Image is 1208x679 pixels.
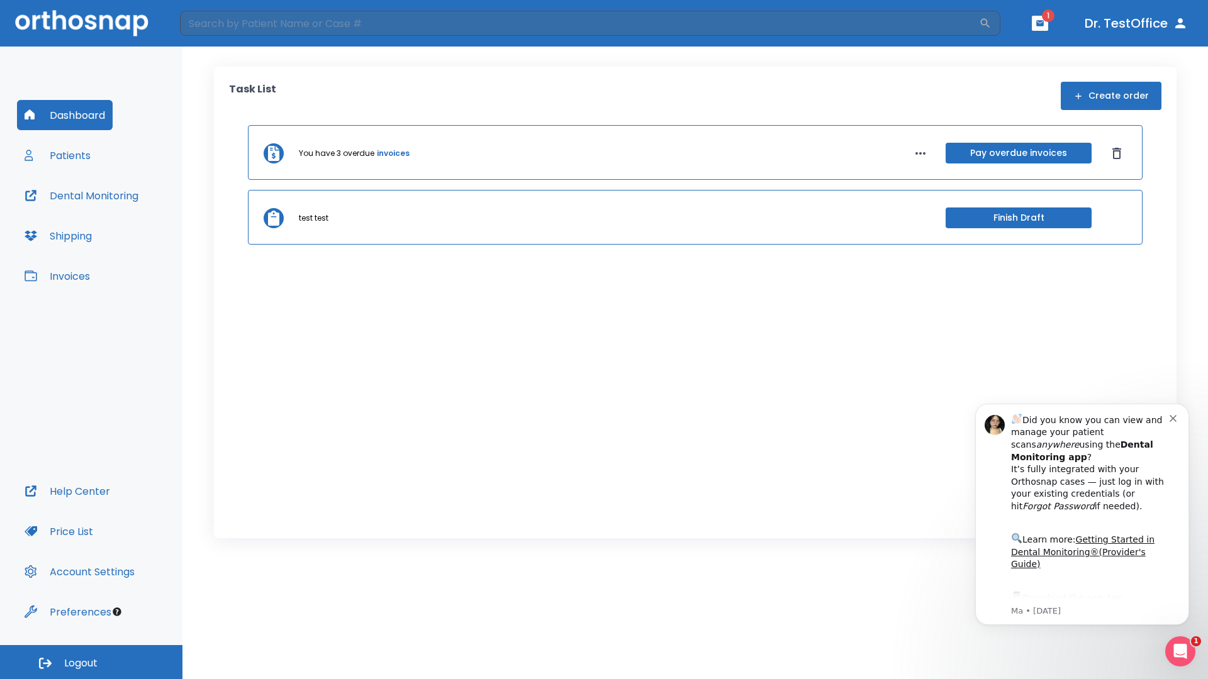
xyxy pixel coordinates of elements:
[17,221,99,251] button: Shipping
[64,656,98,670] span: Logout
[299,148,374,159] p: You have 3 overdue
[180,11,979,36] input: Search by Patient Name or Case #
[17,180,146,211] button: Dental Monitoring
[1107,143,1127,163] button: Dismiss
[17,597,119,627] button: Preferences
[1042,9,1054,22] span: 1
[17,261,98,291] button: Invoices
[946,207,1092,228] button: Finish Draft
[17,476,118,506] button: Help Center
[17,556,142,587] button: Account Settings
[946,143,1092,163] button: Pay overdue invoices
[229,82,276,110] p: Task List
[17,140,98,170] button: Patients
[299,213,328,224] p: test test
[15,10,148,36] img: Orthosnap
[1061,82,1161,110] button: Create order
[377,148,410,159] a: invoices
[1165,636,1195,666] iframe: Intercom live chat
[1080,12,1193,35] button: Dr. TestOffice
[17,100,113,130] button: Dashboard
[956,388,1208,673] iframe: Intercom notifications message
[111,606,123,617] div: Tooltip anchor
[1191,636,1201,646] span: 1
[17,516,101,546] button: Price List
